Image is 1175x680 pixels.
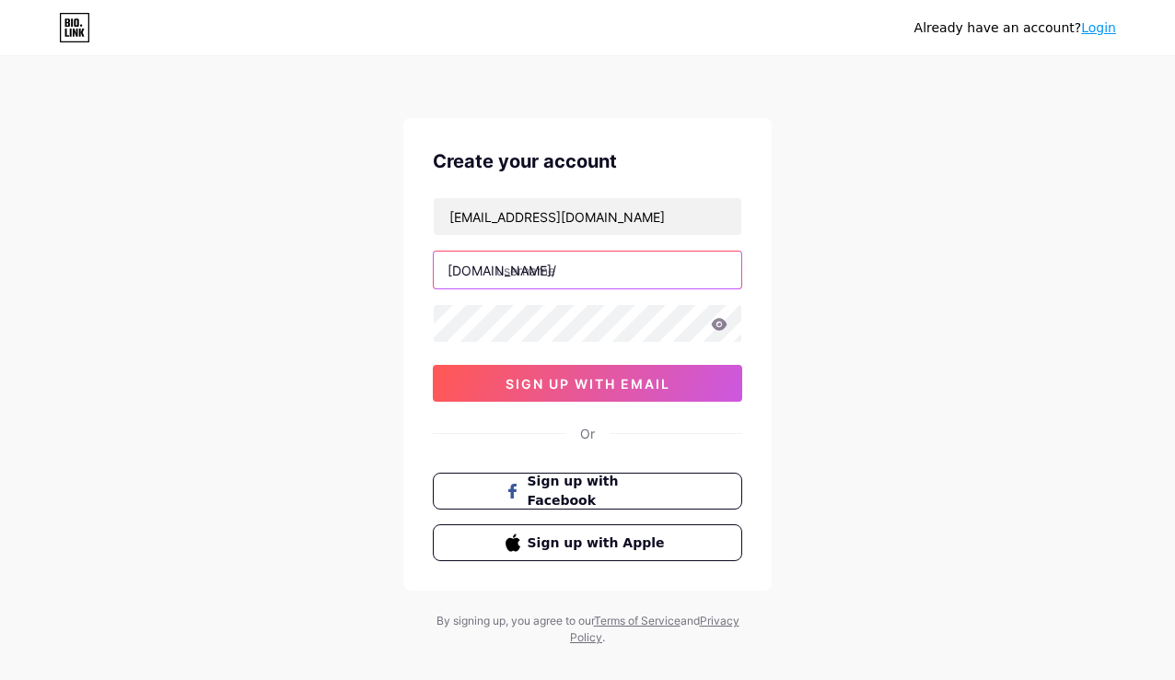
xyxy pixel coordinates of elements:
[434,252,741,288] input: username
[594,614,681,627] a: Terms of Service
[433,524,742,561] button: Sign up with Apple
[580,424,595,443] div: Or
[506,376,670,392] span: sign up with email
[528,533,670,553] span: Sign up with Apple
[434,198,741,235] input: Email
[528,472,670,510] span: Sign up with Facebook
[448,261,556,280] div: [DOMAIN_NAME]/
[433,147,742,175] div: Create your account
[431,613,744,646] div: By signing up, you agree to our and .
[433,365,742,402] button: sign up with email
[914,18,1116,38] div: Already have an account?
[1081,20,1116,35] a: Login
[433,473,742,510] button: Sign up with Facebook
